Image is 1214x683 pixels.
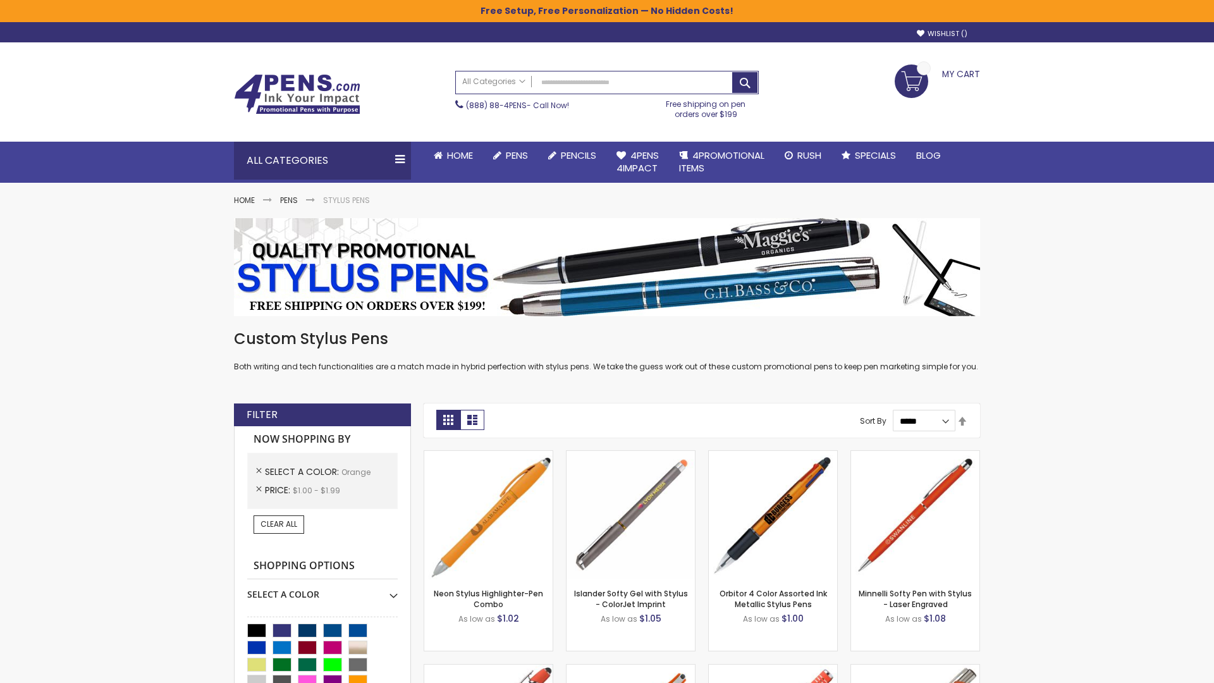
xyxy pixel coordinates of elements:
[424,142,483,169] a: Home
[462,77,525,87] span: All Categories
[434,588,543,609] a: Neon Stylus Highlighter-Pen Combo
[261,519,297,529] span: Clear All
[616,149,659,175] span: 4Pens 4impact
[924,612,946,625] span: $1.08
[639,612,661,625] span: $1.05
[506,149,528,162] span: Pens
[797,149,821,162] span: Rush
[720,588,827,609] a: Orbitor 4 Color Assorted Ink Metallic Stylus Pens
[653,94,759,120] div: Free shipping on pen orders over $199
[234,329,980,372] div: Both writing and tech functionalities are a match made in hybrid perfection with stylus pens. We ...
[234,218,980,316] img: Stylus Pens
[234,74,360,114] img: 4Pens Custom Pens and Promotional Products
[916,149,941,162] span: Blog
[254,515,304,533] a: Clear All
[265,465,341,478] span: Select A Color
[669,142,775,183] a: 4PROMOTIONALITEMS
[885,613,922,624] span: As low as
[265,484,293,496] span: Price
[782,612,804,625] span: $1.00
[234,195,255,206] a: Home
[743,613,780,624] span: As low as
[497,612,519,625] span: $1.02
[606,142,669,183] a: 4Pens4impact
[851,664,979,675] a: Tres-Chic Softy Brights with Stylus Pen - Laser-Orange
[679,149,764,175] span: 4PROMOTIONAL ITEMS
[831,142,906,169] a: Specials
[234,329,980,349] h1: Custom Stylus Pens
[458,613,495,624] span: As low as
[280,195,298,206] a: Pens
[247,426,398,453] strong: Now Shopping by
[424,664,553,675] a: 4P-MS8B-Orange
[447,149,473,162] span: Home
[567,450,695,461] a: Islander Softy Gel with Stylus - ColorJet Imprint-Orange
[436,410,460,430] strong: Grid
[483,142,538,169] a: Pens
[855,149,896,162] span: Specials
[424,451,553,579] img: Neon Stylus Highlighter-Pen Combo-Orange
[851,450,979,461] a: Minnelli Softy Pen with Stylus - Laser Engraved-Orange
[709,451,837,579] img: Orbitor 4 Color Assorted Ink Metallic Stylus Pens-Orange
[709,450,837,461] a: Orbitor 4 Color Assorted Ink Metallic Stylus Pens-Orange
[247,579,398,601] div: Select A Color
[860,415,886,426] label: Sort By
[574,588,688,609] a: Islander Softy Gel with Stylus - ColorJet Imprint
[466,100,569,111] span: - Call Now!
[906,142,951,169] a: Blog
[567,451,695,579] img: Islander Softy Gel with Stylus - ColorJet Imprint-Orange
[859,588,972,609] a: Minnelli Softy Pen with Stylus - Laser Engraved
[567,664,695,675] a: Avendale Velvet Touch Stylus Gel Pen-Orange
[775,142,831,169] a: Rush
[561,149,596,162] span: Pencils
[456,71,532,92] a: All Categories
[247,553,398,580] strong: Shopping Options
[341,467,371,477] span: Orange
[323,195,370,206] strong: Stylus Pens
[851,451,979,579] img: Minnelli Softy Pen with Stylus - Laser Engraved-Orange
[538,142,606,169] a: Pencils
[917,29,967,39] a: Wishlist
[466,100,527,111] a: (888) 88-4PENS
[247,408,278,422] strong: Filter
[601,613,637,624] span: As low as
[234,142,411,180] div: All Categories
[709,664,837,675] a: Marin Softy Pen with Stylus - Laser Engraved-Orange
[424,450,553,461] a: Neon Stylus Highlighter-Pen Combo-Orange
[293,485,340,496] span: $1.00 - $1.99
